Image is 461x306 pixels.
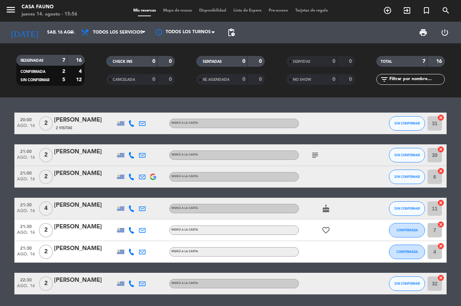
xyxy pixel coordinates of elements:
[389,245,425,259] button: CONFIRMADA
[332,77,335,82] strong: 0
[389,276,425,291] button: SIN CONFIRMAR
[293,78,311,82] span: NO SHOW
[39,116,53,131] span: 2
[389,75,444,83] input: Filtrar por nombre...
[389,148,425,162] button: SIN CONFIRMAR
[169,59,173,64] strong: 0
[39,223,53,237] span: 2
[17,252,35,260] span: ago. 16
[21,59,44,62] span: RESERVADAS
[17,169,35,177] span: 21:00
[349,59,353,64] strong: 0
[434,22,456,43] div: LOG OUT
[113,60,133,64] span: CHECK INS
[62,77,65,82] strong: 5
[17,200,35,209] span: 21:30
[39,170,53,184] span: 2
[93,30,143,35] span: Todos los servicios
[5,4,16,15] i: menu
[394,121,420,125] span: SIN CONFIRMAR
[113,78,135,82] span: CANCELADA
[39,201,53,216] span: 4
[422,59,425,64] strong: 7
[394,153,420,157] span: SIN CONFIRMAR
[259,59,263,64] strong: 0
[152,59,155,64] strong: 0
[39,276,53,291] span: 2
[230,9,265,13] span: Lista de Espera
[437,199,444,206] i: cancel
[54,276,115,285] div: [PERSON_NAME]
[17,115,35,123] span: 20:00
[171,175,198,178] span: MENÚ A LA CARTA
[39,148,53,162] span: 2
[171,282,198,285] span: MENÚ A LA CARTA
[39,245,53,259] span: 2
[437,114,444,121] i: cancel
[394,206,420,210] span: SIN CONFIRMAR
[380,75,389,84] i: filter_list
[22,11,77,18] div: jueves 14. agosto - 15:56
[56,125,72,131] span: 2 Visitas
[389,223,425,237] button: CONFIRMADA
[419,28,428,37] span: print
[397,228,418,232] span: CONFIRMADA
[227,28,236,37] span: pending_actions
[436,59,443,64] strong: 16
[332,59,335,64] strong: 0
[54,169,115,178] div: [PERSON_NAME]
[17,275,35,284] span: 22:30
[242,59,245,64] strong: 0
[242,77,245,82] strong: 0
[17,209,35,217] span: ago. 16
[394,175,420,179] span: SIN CONFIRMAR
[169,77,173,82] strong: 0
[349,77,353,82] strong: 0
[54,222,115,232] div: [PERSON_NAME]
[422,6,431,15] i: turned_in_not
[259,77,263,82] strong: 0
[17,284,35,292] span: ago. 16
[21,78,49,82] span: SIN CONFIRMAR
[437,221,444,228] i: cancel
[394,281,420,285] span: SIN CONFIRMAR
[203,60,222,64] span: SENTADAS
[17,222,35,230] span: 21:30
[171,228,198,231] span: MENÚ A LA CARTA
[389,116,425,131] button: SIN CONFIRMAR
[54,201,115,210] div: [PERSON_NAME]
[17,147,35,155] span: 21:00
[389,201,425,216] button: SIN CONFIRMAR
[62,58,65,63] strong: 7
[17,230,35,239] span: ago. 16
[17,244,35,252] span: 21:30
[76,77,83,82] strong: 12
[54,147,115,157] div: [PERSON_NAME]
[322,204,330,213] i: cake
[389,170,425,184] button: SIN CONFIRMAR
[67,28,76,37] i: arrow_drop_down
[171,122,198,124] span: MENÚ A LA CARTA
[17,123,35,132] span: ago. 16
[322,226,330,235] i: favorite_border
[76,58,83,63] strong: 16
[5,25,44,40] i: [DATE]
[203,78,229,82] span: RE AGENDADA
[152,77,155,82] strong: 0
[440,28,449,37] i: power_settings_new
[437,274,444,281] i: cancel
[160,9,196,13] span: Mapa de mesas
[403,6,411,15] i: exit_to_app
[437,146,444,153] i: cancel
[171,207,198,210] span: MENÚ A LA CARTA
[54,244,115,253] div: [PERSON_NAME]
[397,250,418,254] span: CONFIRMADA
[265,9,292,13] span: Pre-acceso
[22,4,77,11] div: Casa Fauno
[196,9,230,13] span: Disponibilidad
[437,167,444,175] i: cancel
[171,153,198,156] span: MENÚ A LA CARTA
[130,9,160,13] span: Mis reservas
[292,9,332,13] span: Tarjetas de regalo
[150,174,156,180] img: google-logo.png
